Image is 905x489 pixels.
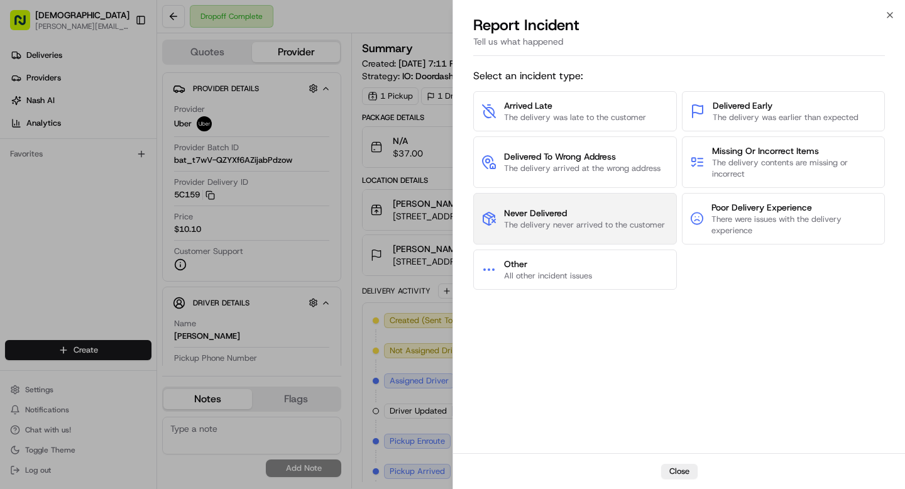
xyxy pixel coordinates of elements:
span: The delivery arrived at the wrong address [504,163,661,174]
span: The delivery was late to the customer [504,112,646,123]
input: Clear [33,81,207,94]
a: 💻API Documentation [101,242,207,265]
span: Knowledge Base [25,247,96,260]
span: Never Delivered [504,207,665,219]
span: Pylon [125,278,152,287]
img: Mat Toderenczuk de la Barba (they/them) [13,183,33,203]
span: There were issues with the delivery experience [711,214,877,236]
button: See all [195,161,229,176]
span: API Documentation [119,247,202,260]
div: Past conversations [13,163,80,173]
span: • [173,195,178,205]
button: Missing Or Incorrect ItemsThe delivery contents are missing or incorrect [682,136,886,188]
button: Delivered To Wrong AddressThe delivery arrived at the wrong address [473,136,677,188]
span: Arrived Late [504,99,646,112]
div: 📗 [13,248,23,258]
span: All other incident issues [504,270,592,282]
span: The delivery never arrived to the customer [504,219,665,231]
span: The delivery contents are missing or incorrect [712,157,877,180]
p: Welcome 👋 [13,50,229,70]
img: Nash [13,13,38,38]
span: Missing Or Incorrect Items [712,145,877,157]
button: Start new chat [214,124,229,139]
span: Delivered Early [713,99,858,112]
span: Other [504,258,592,270]
p: Report Incident [473,15,579,35]
button: Close [661,464,698,479]
div: 💻 [106,248,116,258]
button: Delivered EarlyThe delivery was earlier than expected [682,91,886,131]
a: Powered byPylon [89,277,152,287]
img: 1736555255976-a54dd68f-1ca7-489b-9aae-adbdc363a1c4 [13,120,35,143]
a: 📗Knowledge Base [8,242,101,265]
span: The delivery was earlier than expected [713,112,858,123]
span: [DATE] [180,195,206,205]
button: Poor Delivery ExperienceThere were issues with the delivery experience [682,193,886,245]
button: OtherAll other incident issues [473,250,677,290]
span: Select an incident type: [473,69,885,84]
span: Delivered To Wrong Address [504,150,661,163]
span: Poor Delivery Experience [711,201,877,214]
div: Tell us what happened [473,35,885,56]
span: [PERSON_NAME] de [PERSON_NAME] (they/them) [39,195,171,205]
button: Never DeliveredThe delivery never arrived to the customer [473,193,677,245]
div: Start new chat [43,120,206,133]
div: We're available if you need us! [43,133,159,143]
button: Arrived LateThe delivery was late to the customer [473,91,677,131]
